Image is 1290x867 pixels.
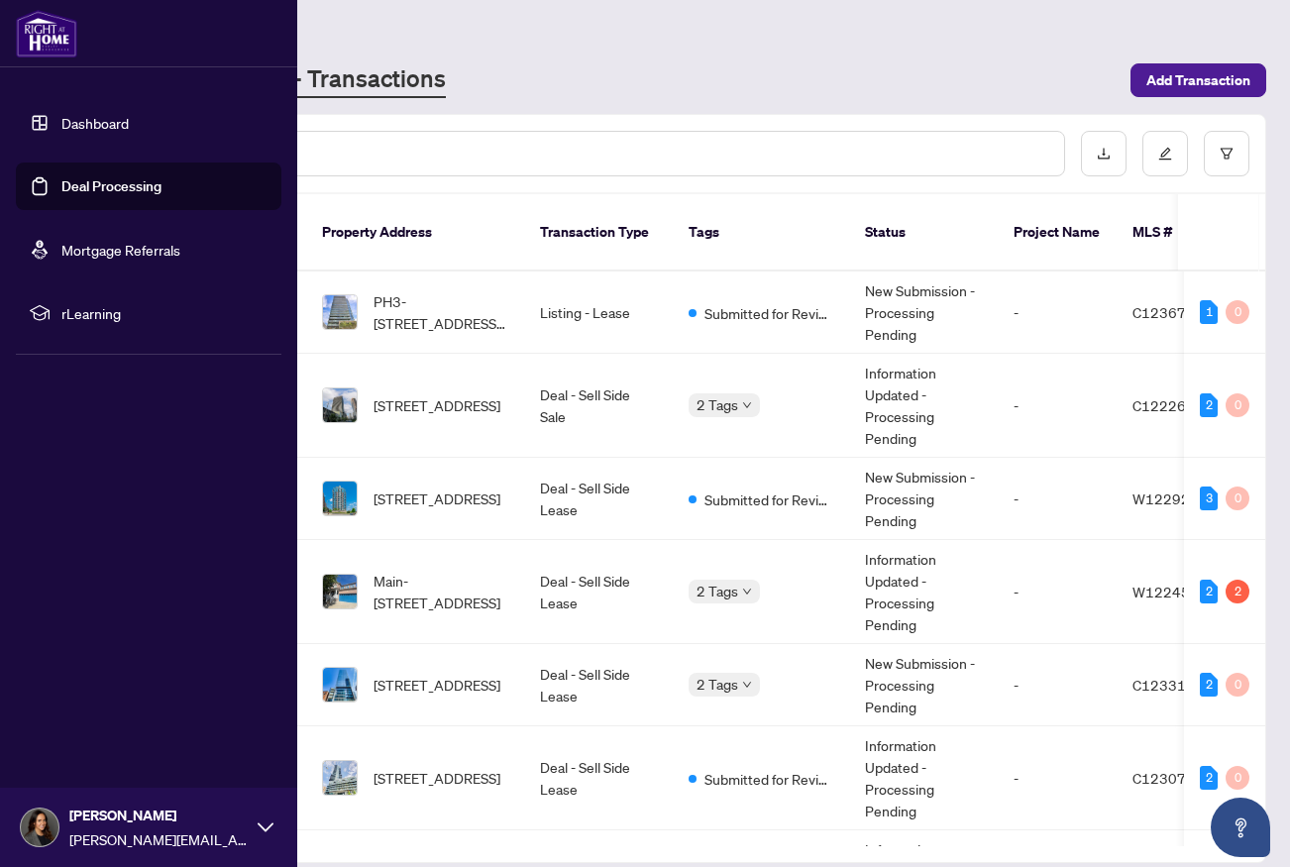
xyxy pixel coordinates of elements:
a: Dashboard [61,114,129,132]
img: thumbnail-img [323,388,357,422]
span: rLearning [61,302,268,324]
th: MLS # [1117,194,1236,271]
td: Information Updated - Processing Pending [849,726,998,830]
div: 2 [1200,393,1218,417]
span: [PERSON_NAME][EMAIL_ADDRESS][DOMAIN_NAME] [69,828,248,850]
img: thumbnail-img [323,482,357,515]
span: W12245130 [1132,583,1217,600]
th: Status [849,194,998,271]
td: New Submission - Processing Pending [849,458,998,540]
th: Tags [673,194,849,271]
div: 2 [1200,580,1218,603]
button: edit [1142,131,1188,176]
td: Deal - Sell Side Lease [524,458,673,540]
span: Submitted for Review [704,768,833,790]
span: [PERSON_NAME] [69,805,248,826]
div: 0 [1226,673,1249,697]
span: [STREET_ADDRESS] [374,674,500,696]
span: Submitted for Review [704,302,833,324]
div: 1 [1200,300,1218,324]
th: Project Name [998,194,1117,271]
span: C12226335 [1132,396,1213,414]
img: thumbnail-img [323,295,357,329]
span: filter [1220,147,1234,161]
span: [STREET_ADDRESS] [374,394,500,416]
div: 2 [1200,766,1218,790]
span: down [742,400,752,410]
span: C12307167 [1132,769,1213,787]
img: Profile Icon [21,809,58,846]
span: C12367249 [1132,303,1213,321]
td: Information Updated - Processing Pending [849,354,998,458]
div: 0 [1226,487,1249,510]
span: download [1097,147,1111,161]
td: New Submission - Processing Pending [849,644,998,726]
span: W12292464 [1132,489,1217,507]
td: Deal - Sell Side Lease [524,726,673,830]
span: Add Transaction [1146,64,1250,96]
td: Deal - Sell Side Lease [524,644,673,726]
td: New Submission - Processing Pending [849,271,998,354]
td: Information Updated - Processing Pending [849,540,998,644]
span: down [742,680,752,690]
span: PH3-[STREET_ADDRESS][PERSON_NAME] [374,290,508,334]
span: 2 Tags [697,673,738,696]
span: down [742,587,752,596]
span: C12331726 [1132,676,1213,694]
div: 0 [1226,393,1249,417]
div: 2 [1200,673,1218,697]
span: [STREET_ADDRESS] [374,767,500,789]
a: Deal Processing [61,177,161,195]
button: Add Transaction [1130,63,1266,97]
td: - [998,458,1117,540]
img: logo [16,10,77,57]
td: - [998,271,1117,354]
td: Deal - Sell Side Sale [524,354,673,458]
td: - [998,726,1117,830]
span: 2 Tags [697,580,738,602]
img: thumbnail-img [323,668,357,702]
span: edit [1158,147,1172,161]
td: Listing - Lease [524,271,673,354]
img: thumbnail-img [323,575,357,608]
span: Submitted for Review [704,488,833,510]
a: Mortgage Referrals [61,241,180,259]
button: Open asap [1211,798,1270,857]
th: Transaction Type [524,194,673,271]
div: 3 [1200,487,1218,510]
button: download [1081,131,1127,176]
td: - [998,644,1117,726]
span: Main-[STREET_ADDRESS] [374,570,508,613]
td: - [998,540,1117,644]
span: 2 Tags [697,393,738,416]
div: 0 [1226,766,1249,790]
td: - [998,354,1117,458]
img: thumbnail-img [323,761,357,795]
td: Deal - Sell Side Lease [524,540,673,644]
div: 0 [1226,300,1249,324]
button: filter [1204,131,1249,176]
div: 2 [1226,580,1249,603]
span: [STREET_ADDRESS] [374,488,500,509]
th: Property Address [306,194,524,271]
